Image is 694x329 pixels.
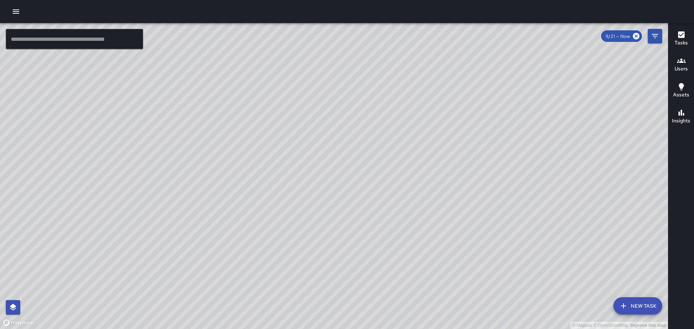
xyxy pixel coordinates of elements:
button: Insights [668,104,694,130]
button: Assets [668,78,694,104]
button: Users [668,52,694,78]
h6: Users [674,65,688,73]
button: Tasks [668,26,694,52]
span: 9/21 — Now [601,33,634,39]
div: 9/21 — Now [601,30,642,42]
h6: Tasks [674,39,688,47]
h6: Assets [673,91,689,99]
button: New Task [613,297,662,315]
button: Filters [648,29,662,43]
h6: Insights [672,117,690,125]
